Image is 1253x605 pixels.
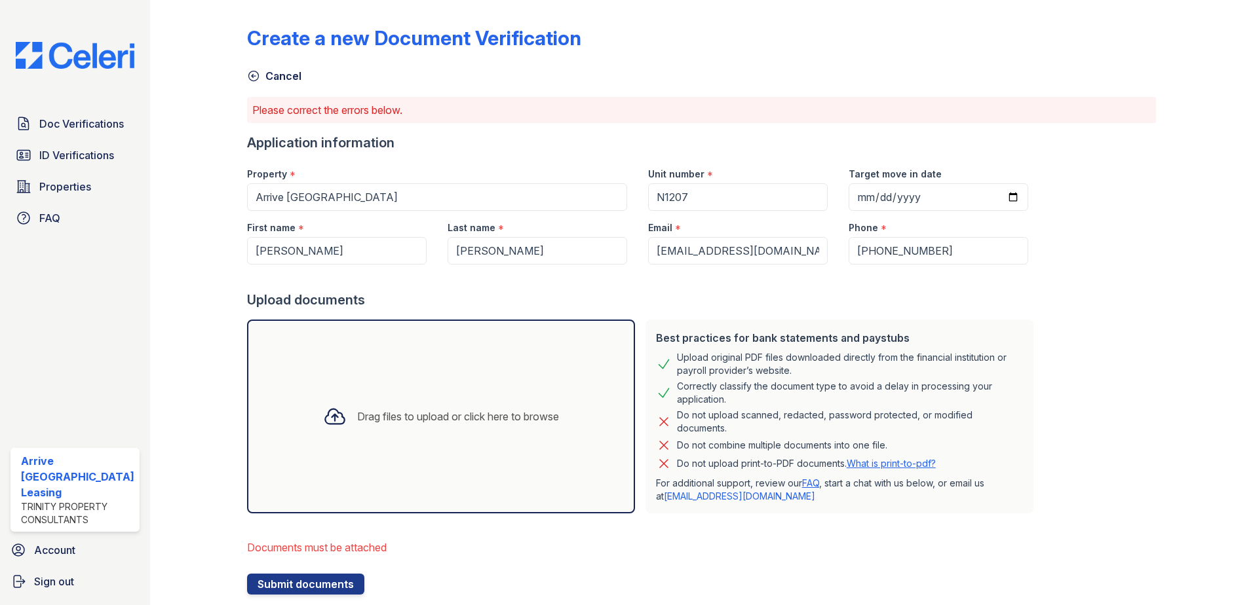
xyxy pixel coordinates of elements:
[21,453,134,500] div: Arrive [GEOGRAPHIC_DATA] Leasing
[247,534,1039,560] li: Documents must be attached
[247,168,287,181] label: Property
[648,221,672,234] label: Email
[252,102,1151,118] p: Please correct the errors below.
[847,458,936,469] a: What is print-to-pdf?
[802,477,819,488] a: FAQ
[677,457,936,470] p: Do not upload print-to-PDF documents.
[10,174,140,200] a: Properties
[247,221,296,234] label: First name
[39,116,124,132] span: Doc Verifications
[247,134,1039,152] div: Application information
[656,477,1023,503] p: For additional support, review our , start a chat with us below, or email us at
[677,437,887,453] div: Do not combine multiple documents into one file.
[34,574,74,589] span: Sign out
[5,42,145,69] img: CE_Logo_Blue-a8612792a0a2168367f1c8372b55b34899dd931a85d93a1a3d3e32e68fde9ad4.png
[10,205,140,231] a: FAQ
[448,221,495,234] label: Last name
[247,68,301,84] a: Cancel
[357,409,559,424] div: Drag files to upload or click here to browse
[247,574,364,595] button: Submit documents
[5,568,145,595] a: Sign out
[39,179,91,194] span: Properties
[648,168,704,181] label: Unit number
[21,500,134,526] div: Trinity Property Consultants
[677,380,1023,406] div: Correctly classify the document type to avoid a delay in processing your application.
[10,142,140,168] a: ID Verifications
[849,221,878,234] label: Phone
[247,26,581,50] div: Create a new Document Verification
[247,291,1039,309] div: Upload documents
[10,111,140,137] a: Doc Verifications
[5,537,145,563] a: Account
[677,351,1023,377] div: Upload original PDF files downloaded directly from the financial institution or payroll provider’...
[39,147,114,163] span: ID Verifications
[849,168,942,181] label: Target move in date
[656,330,1023,346] div: Best practices for bank statements and paystubs
[677,409,1023,435] div: Do not upload scanned, redacted, password protected, or modified documents.
[664,490,815,502] a: [EMAIL_ADDRESS][DOMAIN_NAME]
[34,542,75,558] span: Account
[39,210,60,226] span: FAQ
